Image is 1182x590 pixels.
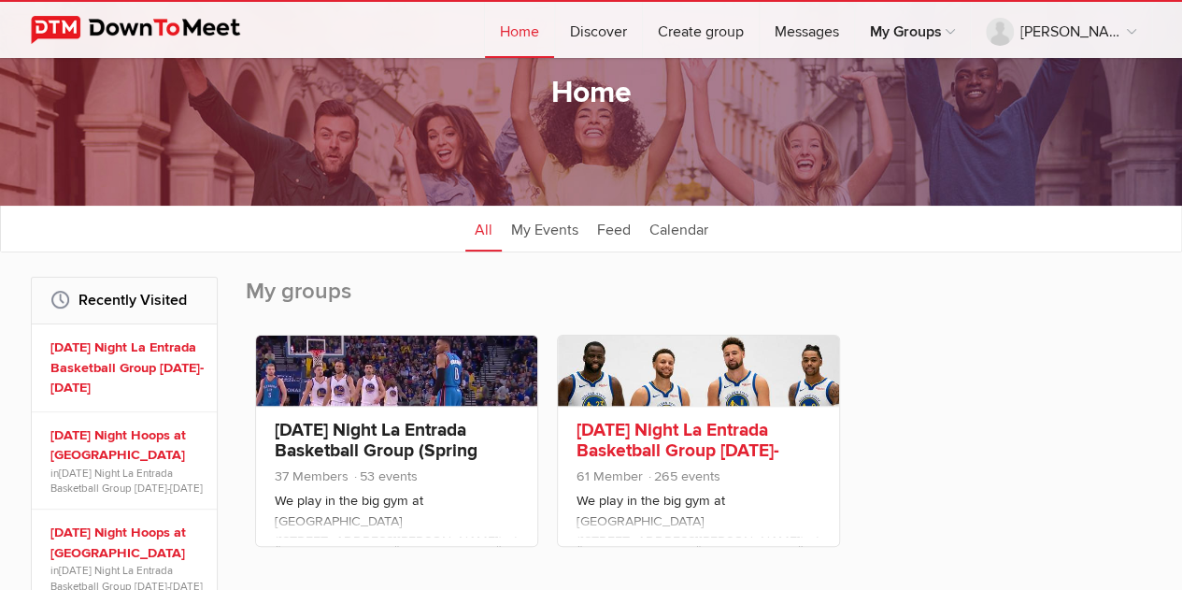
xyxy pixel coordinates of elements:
[577,491,820,584] p: We play in the big gym at [GEOGRAPHIC_DATA] ([STREET_ADDRESS][PERSON_NAME]) at 8:30p-10:00p. Plea...
[31,16,269,44] img: DownToMeet
[577,468,643,484] span: 61 Member
[246,277,1152,325] h2: My groups
[50,338,204,398] a: [DATE] Night La Entrada Basketball Group [DATE]-[DATE]
[502,205,588,252] a: My Events
[647,468,720,484] span: 265 events
[50,523,204,563] a: [DATE] Night Hoops at [GEOGRAPHIC_DATA]
[588,205,640,252] a: Feed
[275,491,519,584] p: We play in the big gym at [GEOGRAPHIC_DATA] ([STREET_ADDRESS][PERSON_NAME]) at 8:30p-10:00p. Plea...
[275,419,477,482] a: [DATE] Night La Entrada Basketball Group (Spring 2022)
[50,278,198,323] h2: Recently Visited
[555,2,642,58] a: Discover
[643,2,759,58] a: Create group
[760,2,854,58] a: Messages
[50,466,204,496] span: in
[971,2,1151,58] a: [PERSON_NAME]
[855,2,970,58] a: My Groups
[50,467,203,495] a: [DATE] Night La Entrada Basketball Group [DATE]-[DATE]
[275,468,349,484] span: 37 Members
[577,419,779,482] a: [DATE] Night La Entrada Basketball Group [DATE]-[DATE]
[485,2,554,58] a: Home
[352,468,418,484] span: 53 events
[551,74,632,113] h1: Home
[640,205,718,252] a: Calendar
[465,205,502,252] a: All
[50,425,204,466] a: [DATE] Night Hoops at [GEOGRAPHIC_DATA]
